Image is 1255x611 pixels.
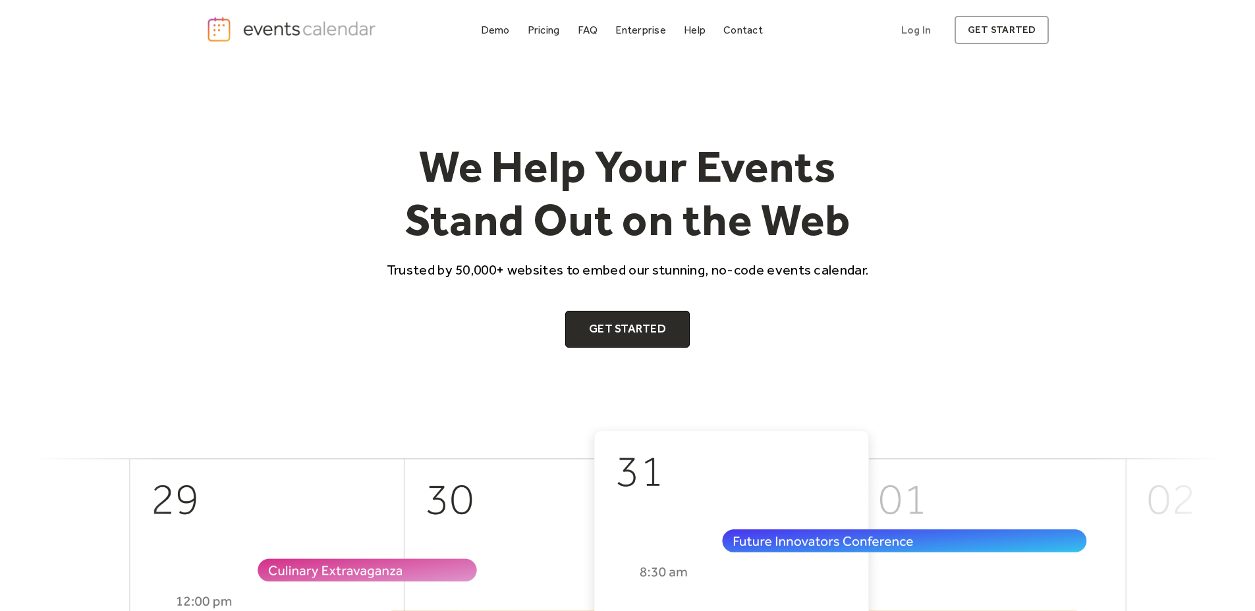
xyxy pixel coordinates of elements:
[375,140,881,247] h1: We Help Your Events Stand Out on the Web
[610,21,671,39] a: Enterprise
[522,21,565,39] a: Pricing
[888,16,944,44] a: Log In
[375,260,881,279] p: Trusted by 50,000+ websites to embed our stunning, no-code events calendar.
[723,26,763,34] div: Contact
[718,21,768,39] a: Contact
[955,16,1049,44] a: get started
[679,21,711,39] a: Help
[684,26,706,34] div: Help
[481,26,510,34] div: Demo
[476,21,515,39] a: Demo
[206,16,380,43] a: home
[615,26,665,34] div: Enterprise
[528,26,560,34] div: Pricing
[578,26,598,34] div: FAQ
[565,311,690,348] a: Get Started
[572,21,603,39] a: FAQ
